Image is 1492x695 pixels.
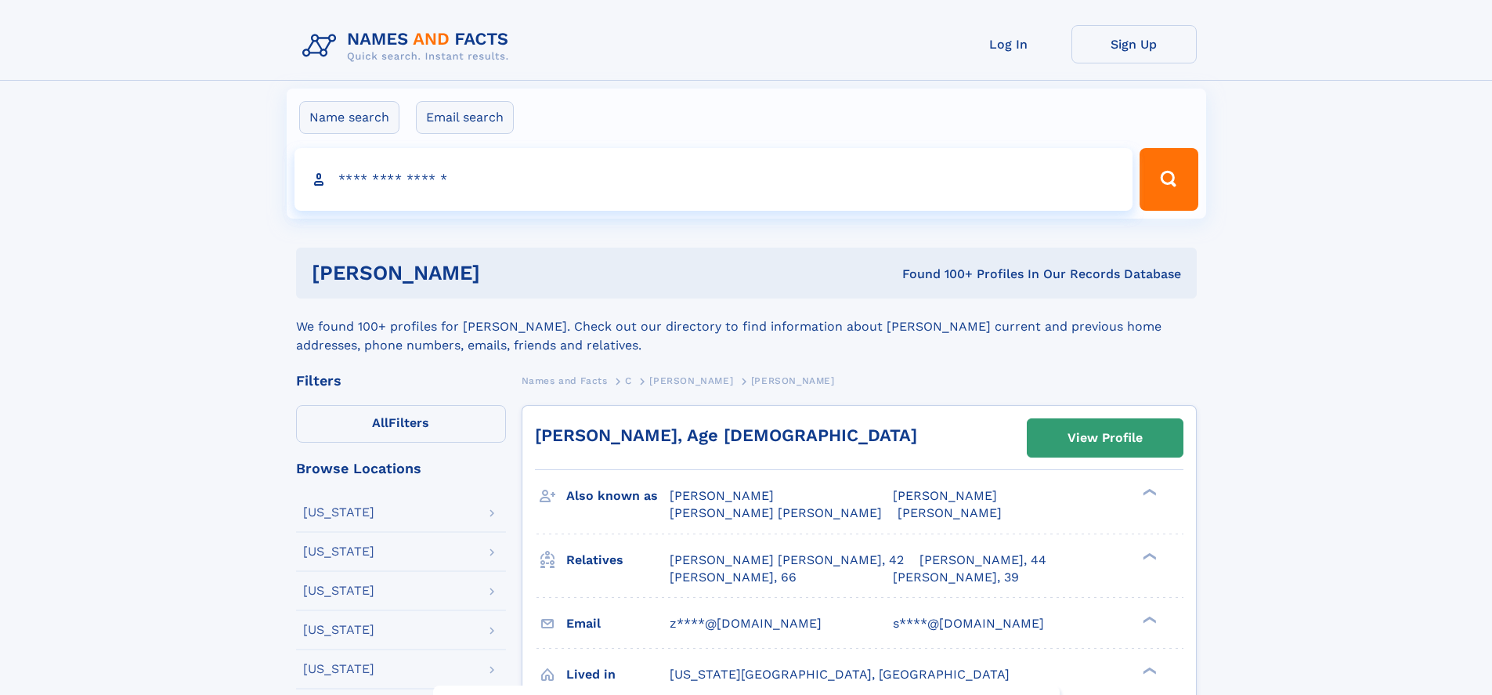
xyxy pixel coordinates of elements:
div: [US_STATE] [303,545,374,558]
div: Filters [296,374,506,388]
div: ❯ [1139,665,1158,675]
div: [US_STATE] [303,663,374,675]
a: Sign Up [1071,25,1197,63]
a: [PERSON_NAME] [PERSON_NAME], 42 [670,552,904,569]
img: Logo Names and Facts [296,25,522,67]
a: [PERSON_NAME] [649,371,733,390]
a: [PERSON_NAME], Age [DEMOGRAPHIC_DATA] [535,425,917,445]
a: C [625,371,632,390]
div: ❯ [1139,551,1158,561]
span: C [625,375,632,386]
input: search input [294,148,1133,211]
div: [US_STATE] [303,624,374,636]
span: [US_STATE][GEOGRAPHIC_DATA], [GEOGRAPHIC_DATA] [670,667,1010,682]
a: [PERSON_NAME], 66 [670,569,797,586]
span: All [372,415,388,430]
a: Log In [946,25,1071,63]
span: [PERSON_NAME] [PERSON_NAME] [670,505,882,520]
h1: [PERSON_NAME] [312,263,692,283]
label: Email search [416,101,514,134]
h3: Email [566,610,670,637]
button: Search Button [1140,148,1198,211]
div: We found 100+ profiles for [PERSON_NAME]. Check out our directory to find information about [PERS... [296,299,1197,355]
div: ❯ [1139,487,1158,498]
h3: Also known as [566,483,670,509]
label: Name search [299,101,399,134]
div: View Profile [1068,420,1143,456]
a: [PERSON_NAME], 44 [919,552,1046,569]
span: [PERSON_NAME] [670,488,774,503]
a: [PERSON_NAME], 39 [893,569,1019,586]
span: [PERSON_NAME] [893,488,997,503]
div: Browse Locations [296,462,506,476]
div: [US_STATE] [303,585,374,597]
a: View Profile [1028,419,1183,457]
h3: Relatives [566,547,670,574]
div: [US_STATE] [303,506,374,519]
div: ❯ [1139,614,1158,624]
div: Found 100+ Profiles In Our Records Database [691,266,1181,283]
span: [PERSON_NAME] [649,375,733,386]
h3: Lived in [566,661,670,688]
span: [PERSON_NAME] [751,375,835,386]
label: Filters [296,405,506,443]
span: [PERSON_NAME] [898,505,1002,520]
a: Names and Facts [522,371,608,390]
